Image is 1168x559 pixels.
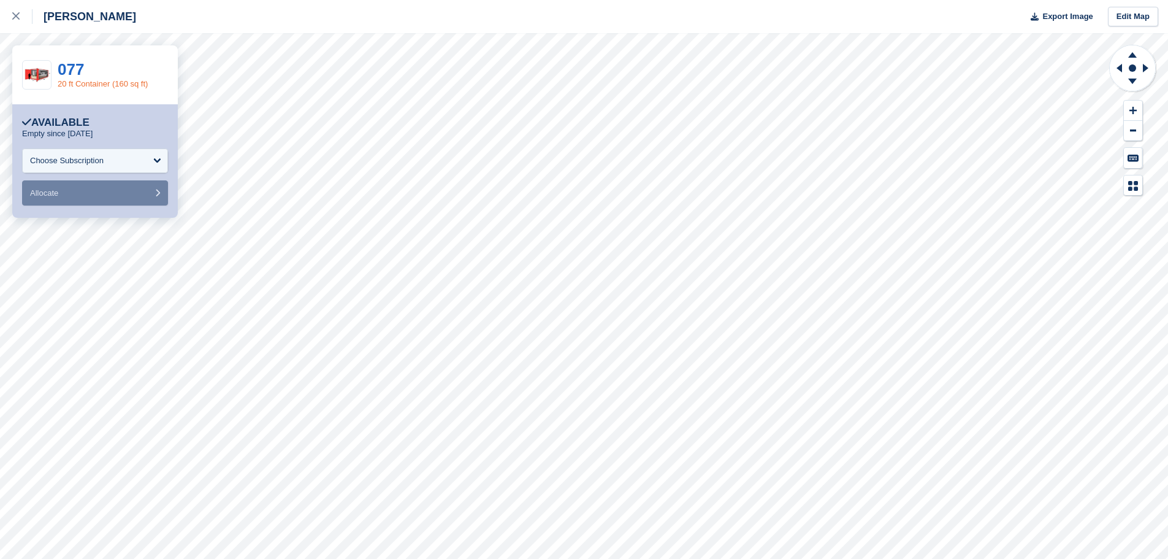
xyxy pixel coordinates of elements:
[1023,7,1093,27] button: Export Image
[1124,175,1142,196] button: Map Legend
[30,155,104,167] div: Choose Subscription
[1124,101,1142,121] button: Zoom In
[22,180,168,206] button: Allocate
[30,188,58,198] span: Allocate
[1124,148,1142,168] button: Keyboard Shortcuts
[32,9,136,24] div: [PERSON_NAME]
[1108,7,1158,27] a: Edit Map
[1124,121,1142,141] button: Zoom Out
[22,117,90,129] div: Available
[22,129,93,139] p: Empty since [DATE]
[23,66,51,85] img: 20ftContainerDiagram.jpg
[58,79,148,88] a: 20 ft Container (160 sq ft)
[58,60,84,79] a: 077
[1042,10,1093,23] span: Export Image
